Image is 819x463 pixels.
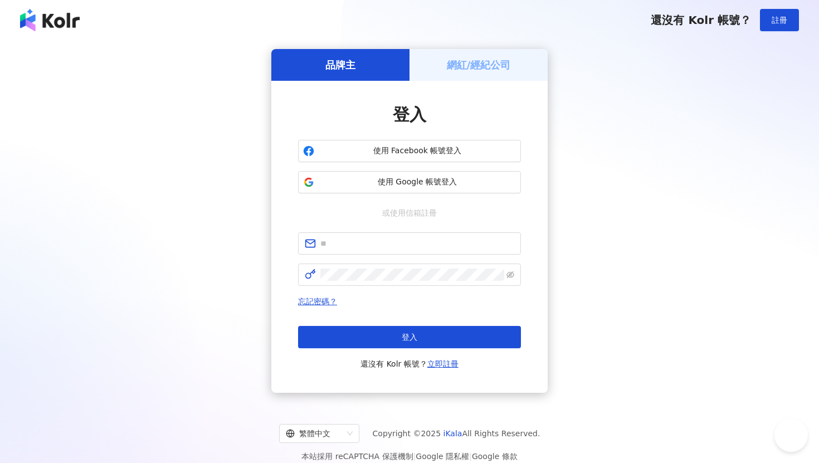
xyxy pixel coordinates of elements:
span: 登入 [402,333,417,342]
iframe: Help Scout Beacon - Open [774,418,808,452]
img: logo [20,9,80,31]
button: 使用 Facebook 帳號登入 [298,140,521,162]
button: 使用 Google 帳號登入 [298,171,521,193]
span: 登入 [393,105,426,124]
a: Google 隱私權 [416,452,469,461]
button: 登入 [298,326,521,348]
button: 註冊 [760,9,799,31]
a: 立即註冊 [427,359,459,368]
h5: 網紅/經紀公司 [447,58,511,72]
span: 或使用信箱註冊 [374,207,445,219]
a: iKala [443,429,462,438]
span: | [413,452,416,461]
span: 使用 Google 帳號登入 [319,177,516,188]
span: 本站採用 reCAPTCHA 保護機制 [301,450,517,463]
a: 忘記密碼？ [298,297,337,306]
span: eye-invisible [506,271,514,279]
div: 繁體中文 [286,425,343,442]
span: | [469,452,472,461]
h5: 品牌主 [325,58,355,72]
span: 還沒有 Kolr 帳號？ [360,357,459,371]
span: 使用 Facebook 帳號登入 [319,145,516,157]
span: Copyright © 2025 All Rights Reserved. [373,427,540,440]
a: Google 條款 [472,452,518,461]
span: 註冊 [772,16,787,25]
span: 還沒有 Kolr 帳號？ [651,13,751,27]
